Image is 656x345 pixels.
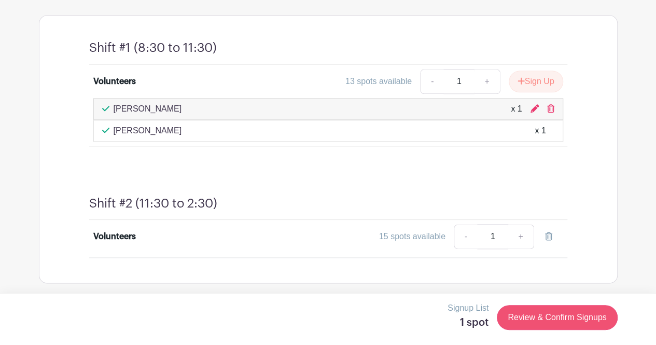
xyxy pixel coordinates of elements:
[379,230,445,243] div: 15 spots available
[508,224,534,249] a: +
[89,196,217,211] h4: Shift #2 (11:30 to 2:30)
[535,125,546,137] div: x 1
[511,103,522,115] div: x 1
[454,224,478,249] a: -
[93,230,136,243] div: Volunteers
[114,125,182,137] p: [PERSON_NAME]
[89,40,217,56] h4: Shift #1 (8:30 to 11:30)
[114,103,182,115] p: [PERSON_NAME]
[93,75,136,88] div: Volunteers
[420,69,444,94] a: -
[497,305,617,330] a: Review & Confirm Signups
[509,71,563,92] button: Sign Up
[448,316,488,329] h5: 1 spot
[448,302,488,314] p: Signup List
[474,69,500,94] a: +
[345,75,412,88] div: 13 spots available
